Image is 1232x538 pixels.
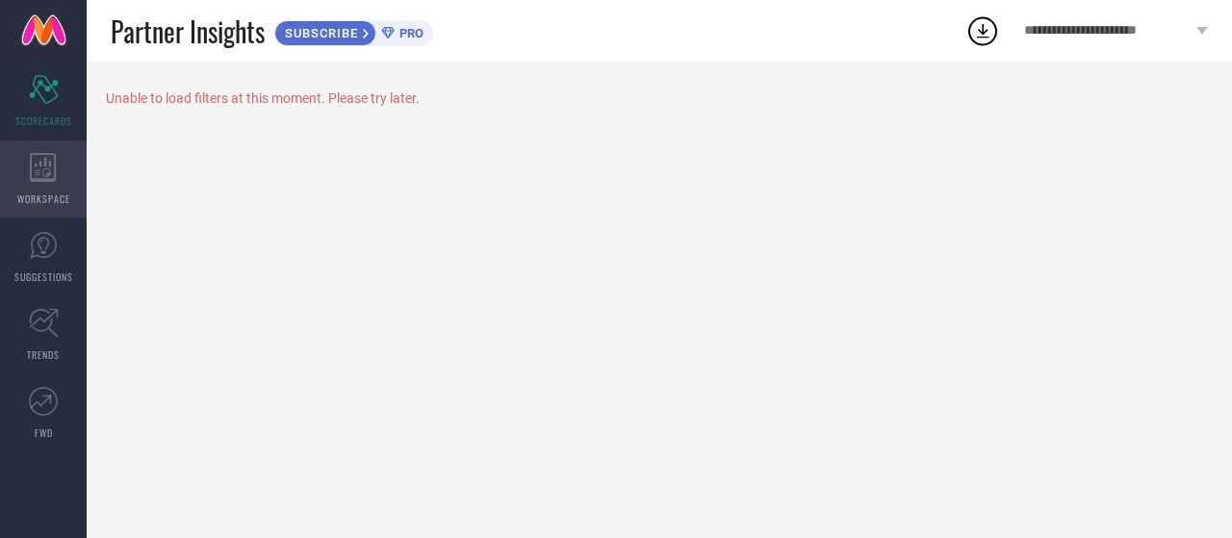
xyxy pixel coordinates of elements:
[965,13,1000,48] div: Open download list
[14,269,73,284] span: SUGGESTIONS
[17,192,70,206] span: WORKSPACE
[35,425,53,440] span: FWD
[27,347,60,362] span: TRENDS
[15,114,72,128] span: SCORECARDS
[395,26,423,40] span: PRO
[111,12,265,51] span: Partner Insights
[274,15,433,46] a: SUBSCRIBEPRO
[106,90,1213,106] div: Unable to load filters at this moment. Please try later.
[275,26,363,40] span: SUBSCRIBE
